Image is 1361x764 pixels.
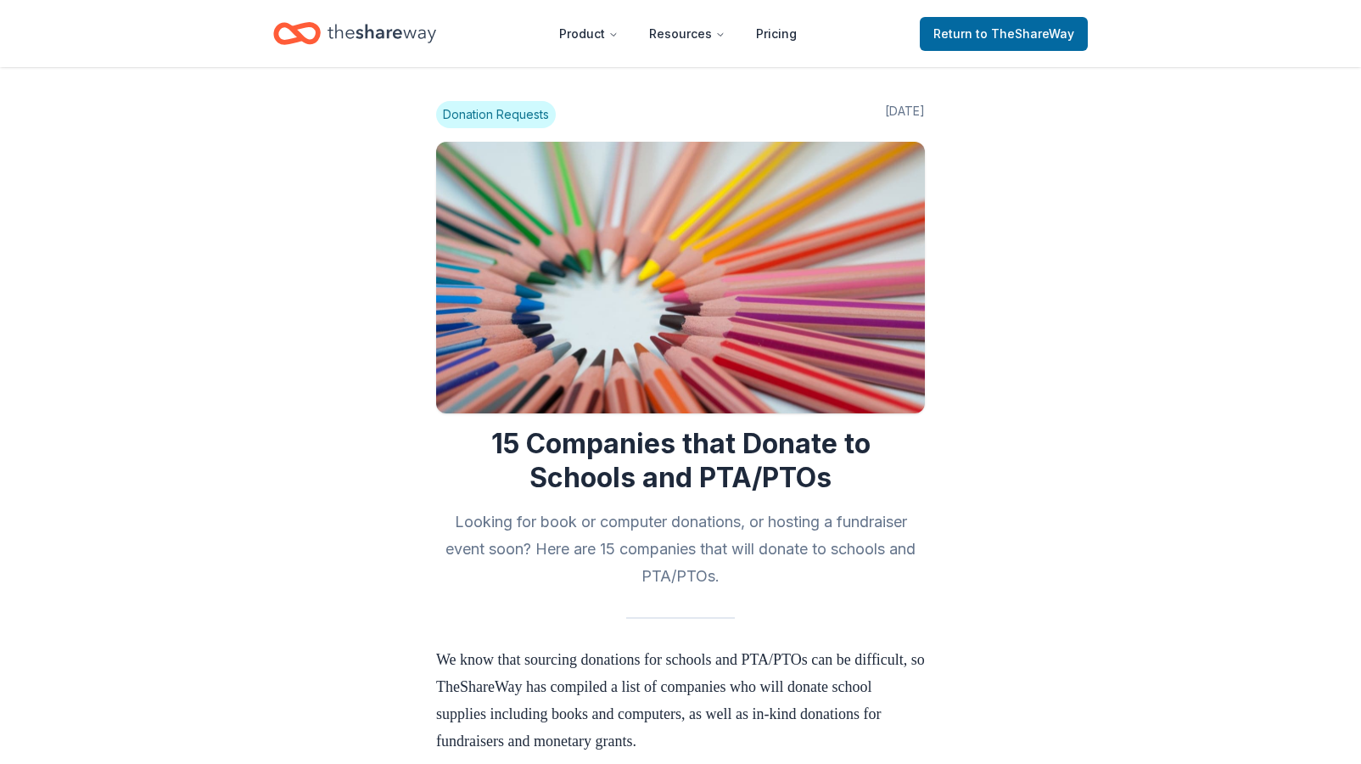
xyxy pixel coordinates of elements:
nav: Main [546,14,810,53]
a: Home [273,14,436,53]
button: Product [546,17,632,51]
button: Resources [636,17,739,51]
span: Donation Requests [436,101,556,128]
a: Pricing [742,17,810,51]
span: [DATE] [885,101,925,128]
a: Returnto TheShareWay [920,17,1088,51]
span: to TheShareWay [976,26,1074,41]
h1: 15 Companies that Donate to Schools and PTA/PTOs [436,427,925,495]
span: Return [933,24,1074,44]
h2: Looking for book or computer donations, or hosting a fundraiser event soon? Here are 15 companies... [436,508,925,590]
img: Image for 15 Companies that Donate to Schools and PTA/PTOs [436,142,925,413]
